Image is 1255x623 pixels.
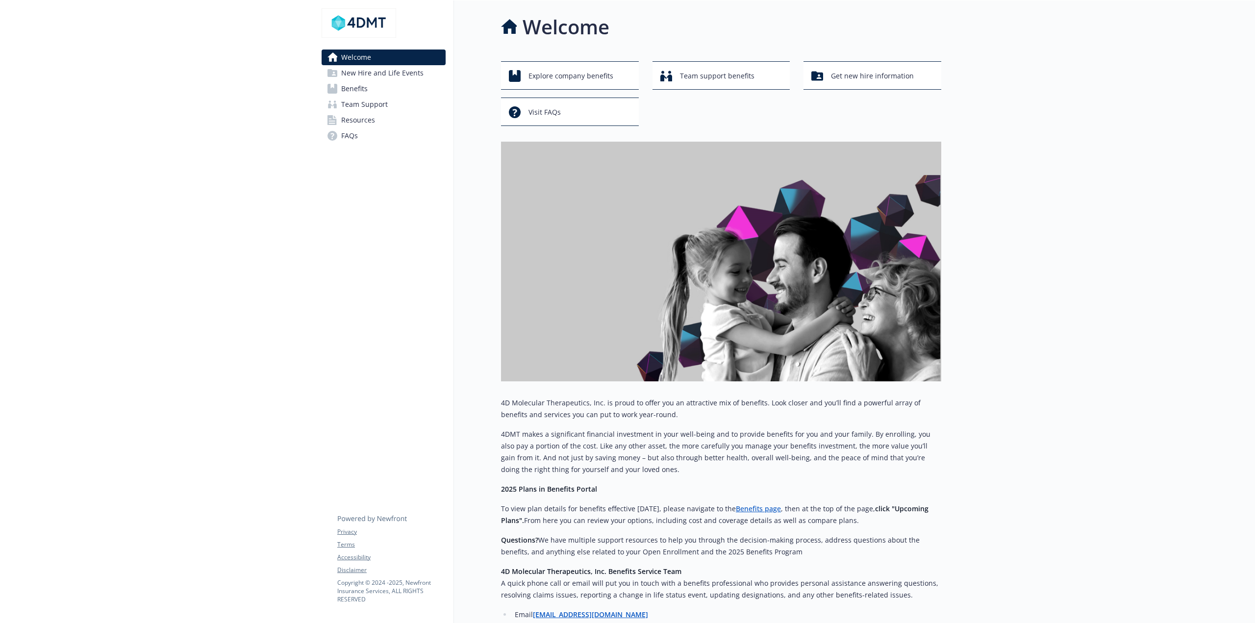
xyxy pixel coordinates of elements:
button: Explore company benefits [501,61,639,90]
p: We have multiple support resources to help you through the decision-making process, address quest... [501,534,941,558]
span: Team support benefits [680,67,754,85]
li: ​Email ​ [512,609,941,621]
span: Team Support [341,97,388,112]
p: ​4DMT makes a significant financial investment in your well-being and to provide benefits for you... [501,428,941,475]
span: Benefits [341,81,368,97]
a: Benefits page [736,504,781,513]
strong: 2025 Plans in Benefits Portal [501,484,597,494]
strong: 4D Molecular Therapeutics, Inc. Benefits Service Team [501,567,681,576]
a: Resources [322,112,446,128]
a: New Hire and Life Events [322,65,446,81]
p: To view plan details for benefits effective [DATE], please navigate to the , then at the top of t... [501,503,941,526]
a: Accessibility [337,553,445,562]
button: Visit FAQs [501,98,639,126]
strong: Questions? [501,535,538,545]
button: Team support benefits [653,61,790,90]
a: Privacy [337,527,445,536]
h1: Welcome [523,12,609,42]
button: Get new hire information [803,61,941,90]
img: overview page banner [501,142,941,381]
span: Welcome [341,50,371,65]
a: Team Support [322,97,446,112]
a: FAQs [322,128,446,144]
p: Copyright © 2024 - 2025 , Newfront Insurance Services, ALL RIGHTS RESERVED [337,578,445,603]
a: Terms [337,540,445,549]
h6: ​A quick phone call or email will put you in touch with a benefits professional who provides pers... [501,577,941,601]
span: FAQs [341,128,358,144]
a: Benefits [322,81,446,97]
span: New Hire and Life Events [341,65,424,81]
span: Get new hire information [831,67,914,85]
span: Explore company benefits [528,67,613,85]
span: Visit FAQs [528,103,561,122]
a: Welcome [322,50,446,65]
a: Disclaimer [337,566,445,574]
a: [EMAIL_ADDRESS][DOMAIN_NAME] [533,610,648,619]
span: Resources [341,112,375,128]
p: 4D Molecular Therapeutics, Inc. is proud to offer you an attractive mix of benefits. Look closer ... [501,397,941,421]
